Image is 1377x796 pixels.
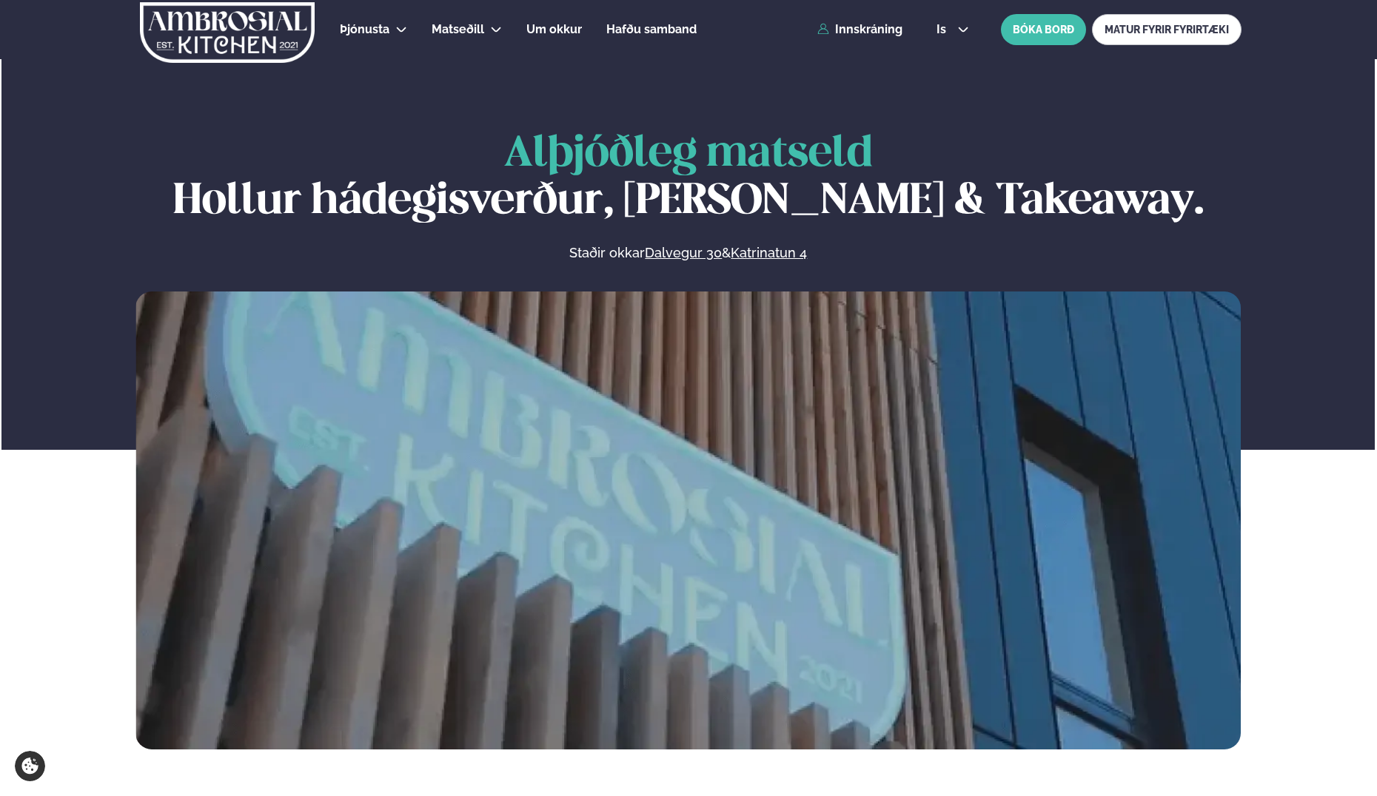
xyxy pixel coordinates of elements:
span: is [937,24,951,36]
button: is [925,24,980,36]
button: BÓKA BORÐ [1001,14,1086,45]
a: Þjónusta [340,21,389,38]
p: Staðir okkar & [409,244,968,262]
a: Hafðu samband [606,21,697,38]
span: Þjónusta [340,22,389,36]
span: Hafðu samband [606,22,697,36]
a: Cookie settings [15,751,45,781]
a: Um okkur [526,21,582,38]
h1: Hollur hádegisverður, [PERSON_NAME] & Takeaway. [135,131,1241,226]
img: logo [139,2,316,63]
a: MATUR FYRIR FYRIRTÆKI [1092,14,1242,45]
a: Matseðill [432,21,484,38]
span: Alþjóðleg matseld [504,134,873,175]
span: Um okkur [526,22,582,36]
span: Matseðill [432,22,484,36]
a: Dalvegur 30 [645,244,722,262]
a: Innskráning [817,23,902,36]
a: Katrinatun 4 [731,244,807,262]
